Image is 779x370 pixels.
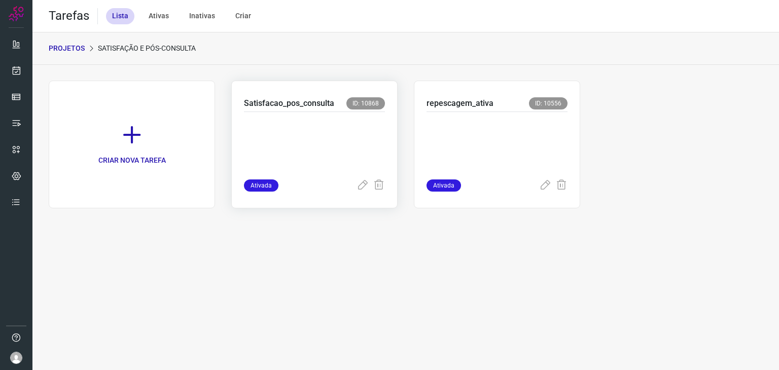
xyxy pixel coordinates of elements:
[49,81,215,208] a: CRIAR NOVA TAREFA
[10,352,22,364] img: avatar-user-boy.jpg
[529,97,568,109] span: ID: 10556
[143,8,175,24] div: Ativas
[427,97,493,109] p: repescagem_ativa
[244,97,334,109] p: Satisfacao_pos_consulta
[98,155,166,166] p: CRIAR NOVA TAREFA
[244,179,278,192] span: Ativada
[346,97,385,109] span: ID: 10868
[106,8,134,24] div: Lista
[427,179,461,192] span: Ativada
[49,43,85,54] p: PROJETOS
[49,9,89,23] h2: Tarefas
[98,43,196,54] p: Satisfação e Pós-Consulta
[229,8,257,24] div: Criar
[9,6,24,21] img: Logo
[183,8,221,24] div: Inativas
